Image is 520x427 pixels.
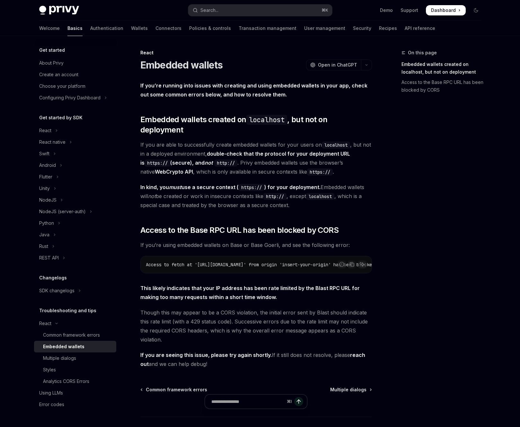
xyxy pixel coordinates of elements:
[39,46,65,54] h5: Get started
[380,7,393,14] a: Demo
[34,171,116,183] button: Toggle Flutter section
[39,307,96,314] h5: Troubleshooting and tips
[140,140,372,176] span: If you are able to successfully create embedded wallets for your users on , but not in a deployed...
[322,8,328,13] span: ⌘ K
[140,59,223,71] h1: Embedded wallets
[34,92,116,104] button: Toggle Configuring Privy Dashboard section
[379,21,397,36] a: Recipes
[306,59,361,70] button: Open in ChatGPT
[211,395,284,409] input: Ask a question...
[401,59,486,77] a: Embedded wallets created on localhost, but not on deployment
[43,354,76,362] div: Multiple dialogs
[34,329,116,341] a: Common framework errors
[358,260,366,268] button: Ask AI
[146,386,207,393] span: Common framework errors
[34,229,116,241] button: Toggle Java section
[34,241,116,252] button: Toggle Rust section
[39,231,49,239] div: Java
[39,94,101,102] div: Configuring Privy Dashboard
[330,386,366,393] span: Multiple dialogs
[39,287,75,295] div: SDK changelogs
[189,21,231,36] a: Policies & controls
[39,254,59,262] div: REST API
[34,206,116,217] button: Toggle NodeJS (server-auth) section
[34,159,116,171] button: Toggle Android section
[140,150,350,166] strong: double-check that the protocol for your deployment URL is (secure), and
[34,194,116,206] button: Toggle NodeJS section
[348,260,356,268] button: Copy the contents from the code block
[214,159,237,167] code: http://
[43,343,84,350] div: Embedded wallets
[34,217,116,229] button: Toggle Python section
[34,80,116,92] a: Choose your platform
[146,262,421,268] span: Access to fetch at '[URL][DOMAIN_NAME]' from origin 'insert-your-origin' has been blocked by CORS...
[34,125,116,136] button: Toggle React section
[39,401,64,408] div: Error codes
[39,59,64,67] div: About Privy
[39,82,85,90] div: Choose your platform
[471,5,481,15] button: Toggle dark mode
[140,352,272,358] strong: If you are seeing this issue, please try again shortly.
[39,6,79,15] img: dark logo
[140,241,372,250] span: If you’re using embedded wallets on Base or Base Goerli, and see the following error:
[155,168,193,175] a: WebCrypto API
[39,389,63,397] div: Using LLMs
[140,82,367,98] strong: If you’re running into issues with creating and using embedded wallets in your app, check out som...
[148,193,156,199] em: not
[263,193,286,200] code: http://
[39,274,67,282] h5: Changelogs
[34,341,116,352] a: Embedded wallets
[140,50,372,56] div: React
[408,49,437,57] span: On this page
[34,285,116,296] button: Toggle SDK changelogs section
[322,141,350,149] code: localhost
[39,173,52,181] div: Flutter
[169,184,181,190] em: must
[34,183,116,194] button: Toggle Unity section
[140,350,372,368] span: If it still does not resolve, please and we can help debug!
[155,21,181,36] a: Connectors
[43,331,100,339] div: Common framework errors
[141,386,207,393] a: Common framework errors
[401,7,418,14] a: Support
[294,397,303,406] button: Send message
[34,387,116,399] a: Using LLMs
[140,285,360,300] strong: This likely indicates that your IP address has been rate limited by the Blast RPC URL for making ...
[318,62,357,68] span: Open in ChatGPT
[43,377,89,385] div: Analytics CORS Errors
[39,242,48,250] div: Rust
[140,184,321,190] strong: In kind, you use a secure context ( ) for your deployment.
[34,69,116,80] a: Create an account
[39,185,50,192] div: Unity
[401,77,486,95] a: Access to the Base RPC URL has been blocked by CORS
[307,168,333,176] code: https://
[188,5,332,16] button: Open search
[34,399,116,410] a: Error codes
[145,159,170,167] code: https://
[426,5,466,15] a: Dashboard
[34,364,116,376] a: Styles
[39,196,57,204] div: NodeJS
[140,225,339,235] span: Access to the Base RPC URL has been blocked by CORS
[34,352,116,364] a: Multiple dialogs
[39,208,86,215] div: NodeJS (server-auth)
[304,21,345,36] a: User management
[39,138,66,146] div: React native
[39,21,60,36] a: Welcome
[34,318,116,329] button: Toggle React section
[431,7,456,14] span: Dashboard
[34,136,116,148] button: Toggle React native section
[39,71,78,78] div: Create an account
[39,114,83,122] h5: Get started by SDK
[246,115,287,125] code: localhost
[205,159,213,166] em: not
[131,21,148,36] a: Wallets
[39,161,56,169] div: Android
[306,193,334,200] code: localhost
[34,57,116,69] a: About Privy
[39,127,51,134] div: React
[140,308,372,344] span: Though this may appear to be a CORS violation, the initial error sent by Blast should indicate th...
[338,260,346,268] button: Report incorrect code
[405,21,435,36] a: API reference
[34,252,116,264] button: Toggle REST API section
